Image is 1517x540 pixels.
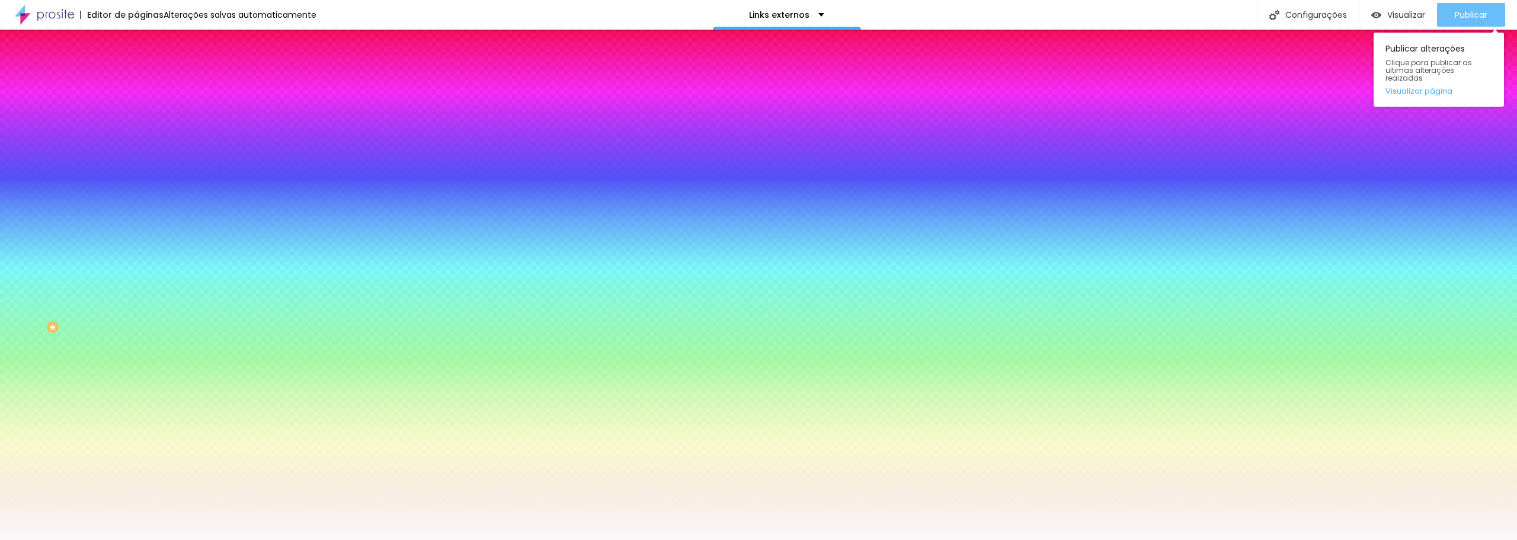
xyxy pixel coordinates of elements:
[1371,10,1381,20] img: view-1.svg
[164,11,316,19] div: Alterações salvas automaticamente
[80,11,164,19] div: Editor de páginas
[1269,10,1279,20] img: Icone
[1374,33,1504,107] div: Publicar alterações
[1385,59,1492,82] span: Clique para publicar as ultimas alterações reaizadas
[749,11,809,19] p: Links externos
[1437,3,1505,27] button: Publicar
[1359,3,1437,27] button: Visualizar
[1387,10,1425,20] span: Visualizar
[1385,87,1492,95] a: Visualizar página
[1455,10,1487,20] span: Publicar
